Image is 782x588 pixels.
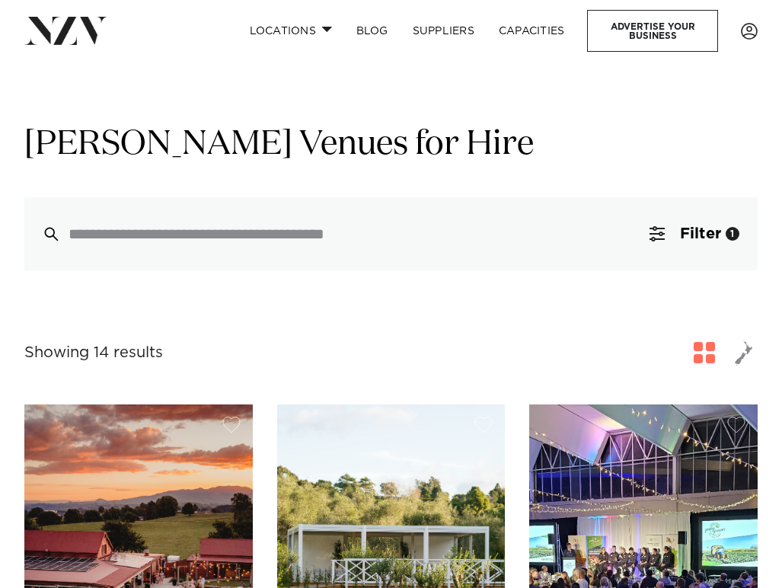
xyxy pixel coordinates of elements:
a: BLOG [344,14,401,47]
a: Advertise your business [587,10,718,52]
h1: [PERSON_NAME] Venues for Hire [24,123,758,167]
a: Capacities [487,14,577,47]
div: 1 [726,227,739,241]
button: Filter1 [631,197,758,270]
div: Showing 14 results [24,341,163,365]
a: Locations [238,14,344,47]
a: SUPPLIERS [401,14,487,47]
span: Filter [680,226,721,241]
img: nzv-logo.png [24,17,107,44]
